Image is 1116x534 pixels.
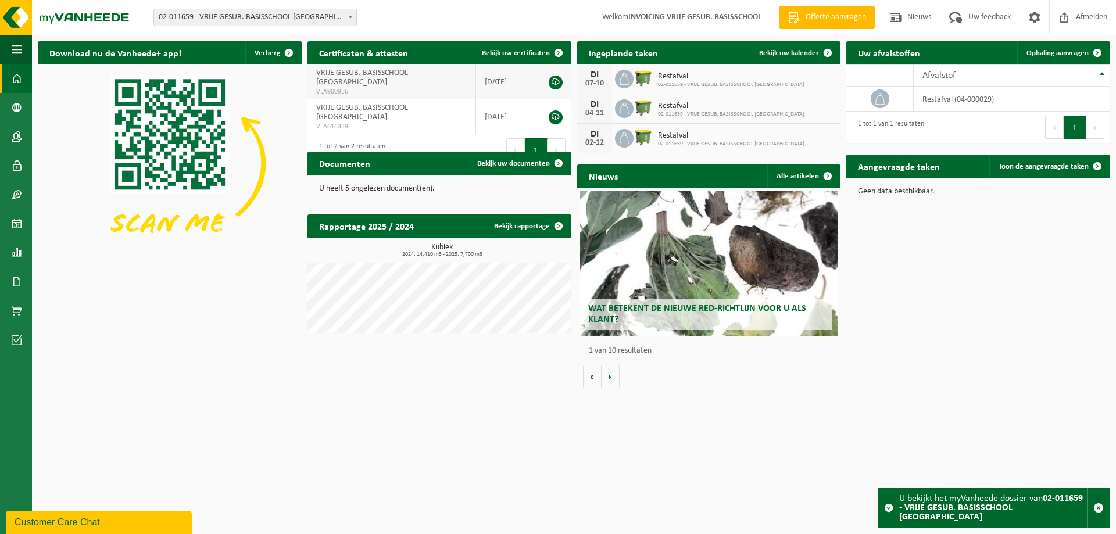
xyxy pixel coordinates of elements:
h2: Rapportage 2025 / 2024 [307,214,425,237]
img: WB-1100-HPE-GN-50 [634,98,653,117]
iframe: chat widget [6,508,194,534]
button: Previous [506,138,525,162]
td: restafval (04-000029) [914,87,1110,112]
h2: Download nu de Vanheede+ app! [38,41,193,64]
a: Alle artikelen [767,164,839,188]
p: U heeft 5 ongelezen document(en). [319,185,560,193]
span: VRIJE GESUB. BASISSCHOOL [GEOGRAPHIC_DATA] [316,103,408,121]
button: 1 [525,138,548,162]
span: VRIJE GESUB. BASISSCHOOL [GEOGRAPHIC_DATA] [316,69,408,87]
span: 02-011659 - VRIJE GESUB. BASISSCHOOL [GEOGRAPHIC_DATA] [658,141,804,148]
h2: Aangevraagde taken [846,155,952,177]
p: 1 van 10 resultaten [589,347,835,355]
td: [DATE] [476,64,535,99]
a: Bekijk uw documenten [468,152,570,175]
button: Verberg [245,41,301,64]
span: VLA900956 [316,87,467,96]
h2: Nieuws [577,164,629,187]
a: Bekijk uw certificaten [473,41,570,64]
span: 02-011659 - VRIJE GESUB. BASISSCHOOL MOEN - MOEN [154,9,356,26]
td: [DATE] [476,99,535,134]
span: Offerte aanvragen [803,12,869,23]
button: Next [548,138,566,162]
span: Bekijk uw kalender [759,49,819,57]
a: Ophaling aanvragen [1017,41,1109,64]
h2: Ingeplande taken [577,41,670,64]
h2: Uw afvalstoffen [846,41,932,64]
span: 2024: 14,410 m3 - 2025: 7,700 m3 [313,252,571,257]
a: Bekijk uw kalender [750,41,839,64]
span: Wat betekent de nieuwe RED-richtlijn voor u als klant? [588,304,806,324]
img: WB-1100-HPE-GN-50 [634,127,653,147]
a: Toon de aangevraagde taken [989,155,1109,178]
span: VLA616339 [316,122,467,131]
div: 1 tot 2 van 2 resultaten [313,137,385,163]
h3: Kubiek [313,243,571,257]
div: 07-10 [583,80,606,88]
button: 1 [1064,116,1086,139]
span: Restafval [658,102,804,111]
div: DI [583,70,606,80]
span: Restafval [658,72,804,81]
div: 04-11 [583,109,606,117]
p: Geen data beschikbaar. [858,188,1099,196]
span: Bekijk uw documenten [477,160,550,167]
span: Verberg [255,49,280,57]
span: Restafval [658,131,804,141]
a: Offerte aanvragen [779,6,875,29]
div: DI [583,130,606,139]
div: 1 tot 1 van 1 resultaten [852,114,924,140]
span: Afvalstof [922,71,956,80]
div: 02-12 [583,139,606,147]
span: 02-011659 - VRIJE GESUB. BASISSCHOOL [GEOGRAPHIC_DATA] [658,81,804,88]
img: Download de VHEPlus App [38,64,302,262]
h2: Certificaten & attesten [307,41,420,64]
div: DI [583,100,606,109]
span: 02-011659 - VRIJE GESUB. BASISSCHOOL MOEN - MOEN [153,9,357,26]
strong: 02-011659 - VRIJE GESUB. BASISSCHOOL [GEOGRAPHIC_DATA] [899,494,1083,522]
button: Previous [1045,116,1064,139]
span: Toon de aangevraagde taken [999,163,1089,170]
h2: Documenten [307,152,382,174]
img: WB-1100-HPE-GN-50 [634,68,653,88]
div: U bekijkt het myVanheede dossier van [899,488,1087,528]
button: Vorige [583,365,602,388]
a: Wat betekent de nieuwe RED-richtlijn voor u als klant? [580,191,838,336]
a: Bekijk rapportage [485,214,570,238]
span: 02-011659 - VRIJE GESUB. BASISSCHOOL [GEOGRAPHIC_DATA] [658,111,804,118]
span: Bekijk uw certificaten [482,49,550,57]
button: Volgende [602,365,620,388]
span: Ophaling aanvragen [1026,49,1089,57]
strong: INVOICING VRIJE GESUB. BASISSCHOOL [628,13,761,21]
button: Next [1086,116,1104,139]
